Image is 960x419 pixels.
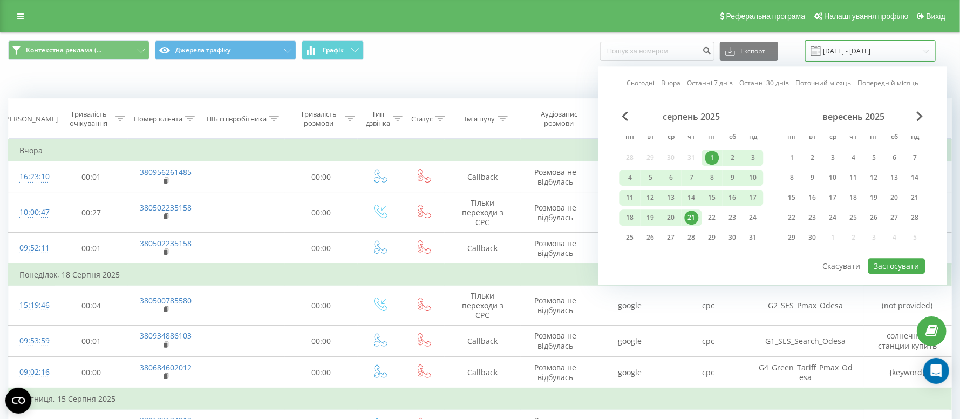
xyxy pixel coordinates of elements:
[644,191,658,205] div: 12
[19,166,44,187] div: 16:23:10
[207,114,267,124] div: ПІБ співробітника
[888,211,902,225] div: 27
[782,150,802,166] div: пн 1 вер 2025 р.
[620,229,641,246] div: пн 25 серп 2025 р.
[55,326,128,357] td: 00:01
[905,190,925,206] div: нд 21 вер 2025 р.
[685,191,699,205] div: 14
[623,171,637,185] div: 4
[720,42,778,61] button: Експорт
[884,150,905,166] div: сб 6 вер 2025 р.
[622,111,629,121] span: Previous Month
[747,286,864,326] td: G2_SES_Pmax_Odesa
[445,233,520,265] td: Callback
[627,78,655,89] a: Сьогодні
[785,231,799,245] div: 29
[685,211,699,225] div: 21
[9,140,952,161] td: Вчора
[847,211,861,225] div: 25
[823,209,843,226] div: ср 24 вер 2025 р.
[816,258,866,274] button: Скасувати
[685,231,699,245] div: 28
[743,209,764,226] div: нд 24 серп 2025 р.
[155,40,296,60] button: Джерела трафіку
[140,330,192,341] a: 380934886103
[826,211,840,225] div: 24
[826,191,840,205] div: 17
[285,286,358,326] td: 00:00
[55,161,128,193] td: 00:01
[705,231,719,245] div: 29
[445,161,520,193] td: Callback
[620,190,641,206] div: пн 11 серп 2025 р.
[705,211,719,225] div: 22
[285,326,358,357] td: 00:00
[782,190,802,206] div: пн 15 вер 2025 р.
[534,167,576,187] span: Розмова не відбулась
[55,193,128,233] td: 00:27
[534,238,576,258] span: Розмова не відбулась
[864,190,884,206] div: пт 19 вер 2025 р.
[140,362,192,373] a: 380684602012
[8,40,149,60] button: Контекстна реклама (...
[826,171,840,185] div: 10
[824,12,908,21] span: Налаштування профілю
[590,357,669,389] td: google
[746,211,760,225] div: 24
[723,209,743,226] div: сб 23 серп 2025 р.
[864,209,884,226] div: пт 26 вер 2025 р.
[620,209,641,226] div: пн 18 серп 2025 р.
[661,170,682,186] div: ср 6 серп 2025 р.
[534,295,576,315] span: Розмова не відбулась
[687,78,733,89] a: Останні 7 днів
[664,211,678,225] div: 20
[644,171,658,185] div: 5
[530,110,588,128] div: Аудіозапис розмови
[285,161,358,193] td: 00:00
[534,330,576,350] span: Розмова не відбулась
[705,191,719,205] div: 15
[823,170,843,186] div: ср 10 вер 2025 р.
[805,130,821,146] abbr: вівторок
[806,171,820,185] div: 9
[600,42,714,61] input: Пошук за номером
[661,229,682,246] div: ср 27 серп 2025 р.
[739,78,789,89] a: Останні 30 днів
[643,130,659,146] abbr: вівторок
[3,114,58,124] div: [PERSON_NAME]
[705,151,719,165] div: 1
[868,258,925,274] button: Застосувати
[285,193,358,233] td: 00:00
[825,130,841,146] abbr: середа
[806,231,820,245] div: 30
[623,211,637,225] div: 18
[663,130,679,146] abbr: середа
[705,171,719,185] div: 8
[843,190,864,206] div: чт 18 вер 2025 р.
[702,170,723,186] div: пт 8 серп 2025 р.
[823,150,843,166] div: ср 3 вер 2025 р.
[806,151,820,165] div: 2
[847,191,861,205] div: 18
[867,191,881,205] div: 19
[19,238,44,259] div: 09:52:11
[302,40,364,60] button: Графік
[785,171,799,185] div: 8
[905,209,925,226] div: нд 28 вер 2025 р.
[743,150,764,166] div: нд 3 серп 2025 р.
[5,388,31,414] button: Open CMP widget
[907,130,923,146] abbr: неділя
[641,229,661,246] div: вт 26 серп 2025 р.
[19,295,44,316] div: 15:19:46
[641,190,661,206] div: вт 12 серп 2025 р.
[65,110,113,128] div: Тривалість очікування
[806,211,820,225] div: 23
[747,326,864,357] td: G1_SES_Search_Odesa
[704,130,720,146] abbr: п’ятниця
[140,295,192,306] a: 380500785580
[620,170,641,186] div: пн 4 серп 2025 р.
[864,286,951,326] td: (not provided)
[684,130,700,146] abbr: четвер
[927,12,945,21] span: Вихід
[746,231,760,245] div: 31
